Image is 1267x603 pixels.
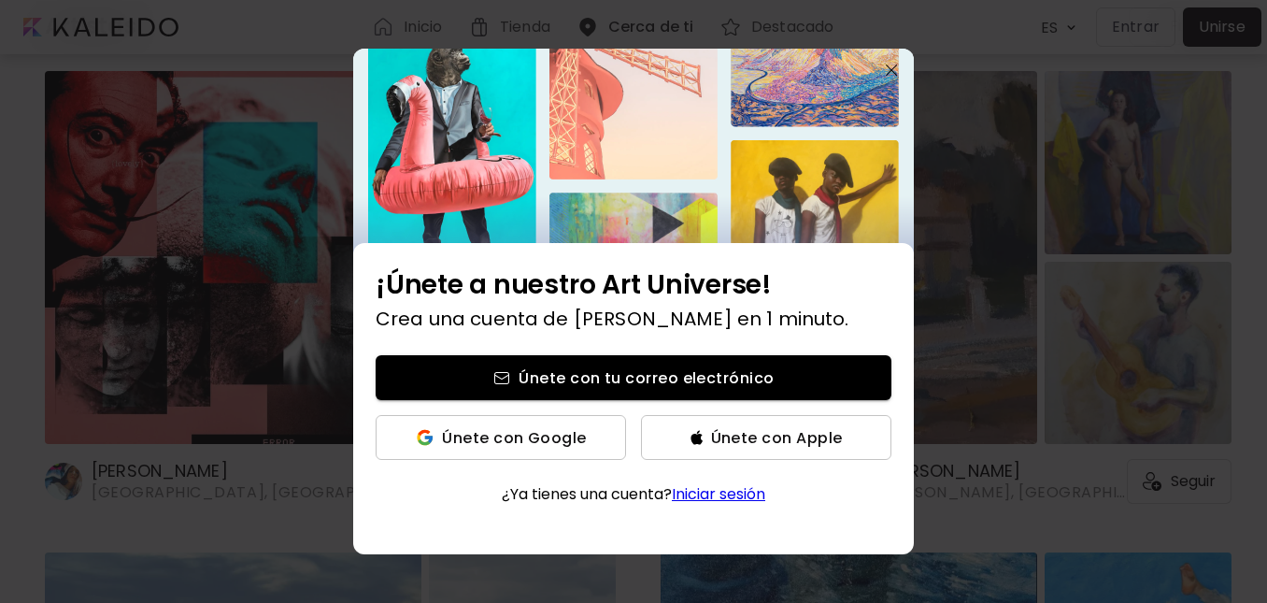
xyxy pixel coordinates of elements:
[877,56,906,85] button: exit
[376,415,626,460] button: ssÚnete con Google
[376,266,891,305] h2: ¡Únete a nuestro Art Universe!
[672,483,765,505] a: Iniciar sesión
[492,368,511,387] img: mail
[376,355,891,400] button: mailÚnete con tu correo electrónico
[415,428,434,447] img: ss
[376,482,891,506] div: ¿Ya tienes una cuenta?
[690,430,704,445] img: ss
[391,368,876,388] span: Únete con tu correo electrónico
[353,49,914,254] img: Banner
[641,415,891,460] button: ssÚnete con Apple
[376,305,891,333] h4: Crea una cuenta de [PERSON_NAME] en 1 minuto.
[442,428,586,448] span: Únete con Google
[886,65,898,77] img: exit
[711,428,843,448] span: Únete con Apple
